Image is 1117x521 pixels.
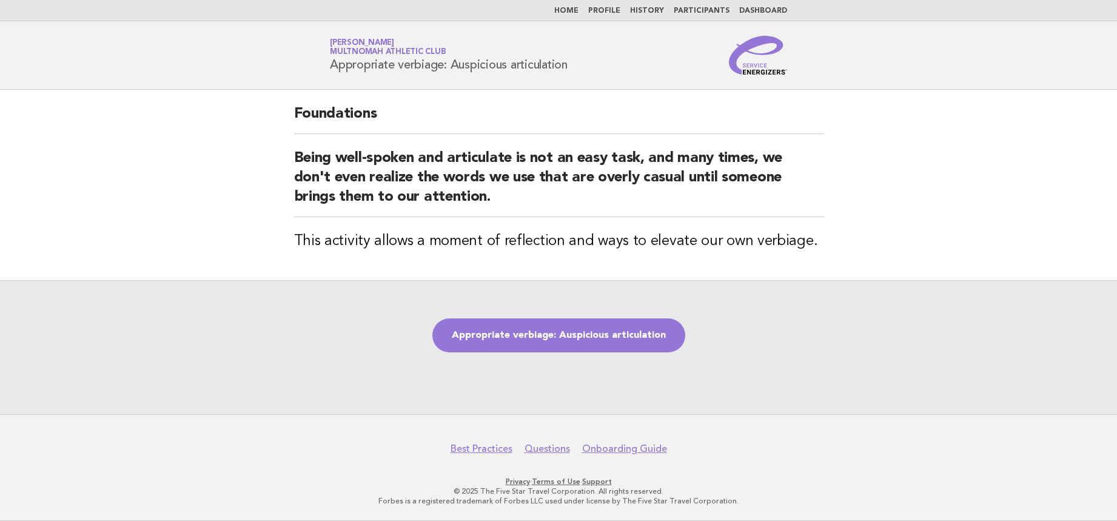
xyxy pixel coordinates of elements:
p: © 2025 The Five Star Travel Corporation. All rights reserved. [187,486,930,496]
img: Service Energizers [729,36,787,75]
h3: This activity allows a moment of reflection and ways to elevate our own verbiage. [294,232,823,251]
a: Profile [588,7,620,15]
a: Onboarding Guide [582,443,667,455]
h1: Appropriate verbiage: Auspicious articulation [330,39,568,71]
a: Privacy [506,477,530,486]
a: Terms of Use [532,477,580,486]
a: Best Practices [451,443,512,455]
p: · · [187,477,930,486]
a: Support [582,477,612,486]
span: Multnomah Athletic Club [330,49,446,56]
h2: Being well-spoken and articulate is not an easy task, and many times, we don't even realize the w... [294,149,823,217]
a: Appropriate verbiage: Auspicious articulation [432,318,685,352]
a: Dashboard [739,7,787,15]
a: Questions [525,443,570,455]
p: Forbes is a registered trademark of Forbes LLC used under license by The Five Star Travel Corpora... [187,496,930,506]
a: History [630,7,664,15]
h2: Foundations [294,104,823,134]
a: [PERSON_NAME]Multnomah Athletic Club [330,39,446,56]
a: Home [554,7,579,15]
a: Participants [674,7,730,15]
